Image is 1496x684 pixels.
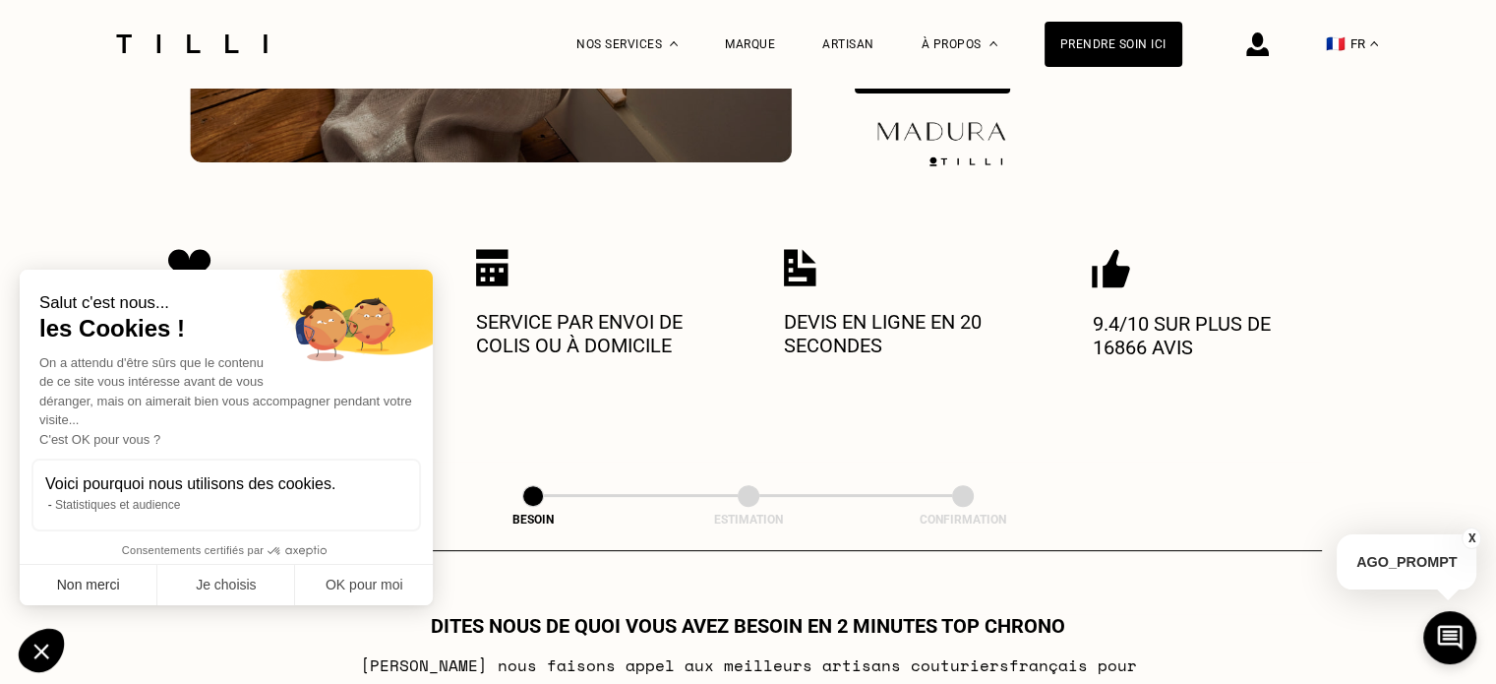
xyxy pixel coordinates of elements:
[431,614,1065,638] h1: Dites nous de quoi vous avez besoin en 2 minutes top chrono
[1326,34,1346,53] span: 🇫🇷
[1337,534,1476,590] p: AGO_PROMPT
[1045,22,1182,67] a: Prendre soin ici
[922,156,1010,166] img: logo Tilli
[670,41,678,46] img: Menu déroulant
[1092,312,1328,359] p: 9.4/10 sur plus de 16866 avis
[1370,41,1378,46] img: menu déroulant
[725,37,775,51] a: Marque
[168,249,211,286] img: Icon
[476,310,712,357] p: Service par envoi de colis ou à domicile
[1462,528,1481,549] button: X
[650,513,847,527] div: Estimation
[1246,32,1269,56] img: icône connexion
[822,37,874,51] a: Artisan
[989,41,997,46] img: Menu déroulant à propos
[1092,249,1130,288] img: Icon
[784,249,816,286] img: Icon
[109,34,274,53] img: Logo du service de couturière Tilli
[476,249,509,286] img: Icon
[865,513,1061,527] div: Confirmation
[872,118,1010,145] img: maduraLogo-5877f563076e9857a9763643b83271db.png
[784,310,1020,357] p: Devis en ligne en 20 secondes
[435,513,631,527] div: Besoin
